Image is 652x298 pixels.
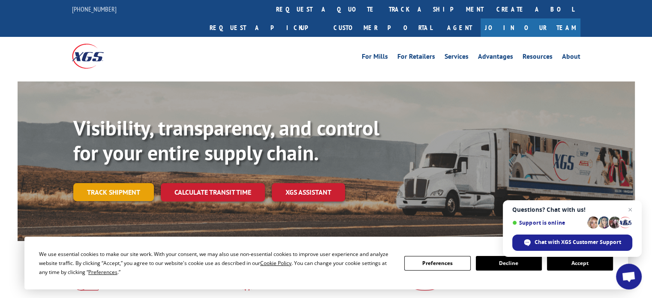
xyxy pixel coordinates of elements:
[404,256,470,271] button: Preferences
[478,53,513,63] a: Advantages
[535,238,621,246] span: Chat with XGS Customer Support
[481,18,580,37] a: Join Our Team
[88,268,117,276] span: Preferences
[439,18,481,37] a: Agent
[523,53,553,63] a: Resources
[73,114,379,166] b: Visibility, transparency, and control for your entire supply chain.
[512,206,632,213] span: Questions? Chat with us!
[362,53,388,63] a: For Mills
[24,237,628,289] div: Cookie Consent Prompt
[161,183,265,202] a: Calculate transit time
[39,250,394,277] div: We use essential cookies to make our site work. With your consent, we may also use non-essential ...
[547,256,613,271] button: Accept
[272,183,345,202] a: XGS ASSISTANT
[512,220,584,226] span: Support is online
[512,235,632,251] div: Chat with XGS Customer Support
[562,53,580,63] a: About
[203,18,327,37] a: Request a pickup
[476,256,542,271] button: Decline
[260,259,291,267] span: Cookie Policy
[327,18,439,37] a: Customer Portal
[625,205,635,215] span: Close chat
[73,183,154,201] a: Track shipment
[616,264,642,289] div: Open chat
[445,53,469,63] a: Services
[397,53,435,63] a: For Retailers
[72,5,117,13] a: [PHONE_NUMBER]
